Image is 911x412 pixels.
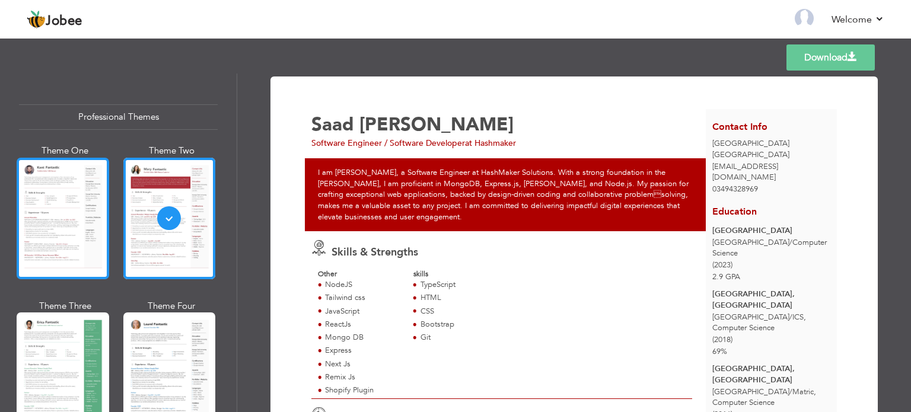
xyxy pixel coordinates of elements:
span: / [789,387,792,397]
div: Tailwind css [325,292,400,304]
div: CSS [421,306,495,317]
span: Saad [311,112,354,137]
a: Welcome [832,12,884,27]
span: [GEOGRAPHIC_DATA] [712,149,789,160]
div: [GEOGRAPHIC_DATA] [712,225,830,237]
span: / [789,312,792,322]
div: Remix Js [325,372,400,383]
span: at Hashmaker [465,138,516,149]
span: 69% [712,346,727,357]
span: [GEOGRAPHIC_DATA] ICS, Computer Science [712,312,806,334]
div: Express [325,345,400,356]
div: Next Js [325,359,400,370]
span: (2018) [712,334,732,345]
span: Software Engineer / Software Developer [311,138,465,149]
span: Skills & Strengths [332,245,418,260]
a: Jobee [27,10,82,29]
span: [PERSON_NAME] [359,112,514,137]
span: Jobee [46,15,82,28]
span: 2.9 GPA [712,272,740,282]
span: [GEOGRAPHIC_DATA] [712,138,789,149]
span: [GEOGRAPHIC_DATA] Computer Science [712,237,827,259]
div: Professional Themes [19,104,218,130]
div: Theme Four [126,300,218,312]
div: Theme Two [126,145,218,157]
div: skills [413,269,495,279]
div: Shopify Plugin [325,385,400,396]
span: [EMAIL_ADDRESS][DOMAIN_NAME] [712,161,778,183]
div: TypeScript [421,279,495,290]
div: Theme One [19,145,112,157]
div: NodeJS [325,279,400,290]
div: I am [PERSON_NAME], a Software Engineer at HashMaker Solutions. With a strong foundation in the [... [305,158,712,231]
div: ReactJs [325,319,400,330]
div: Mongo DB [325,332,400,343]
div: Other [318,269,400,279]
div: [GEOGRAPHIC_DATA], [GEOGRAPHIC_DATA] [712,363,830,385]
div: Theme Three [19,300,112,312]
span: Education [712,205,757,218]
span: / [789,237,792,248]
img: Profile Img [795,9,814,28]
div: Bootstrap [421,319,495,330]
div: HTML [421,292,495,304]
div: [GEOGRAPHIC_DATA],[GEOGRAPHIC_DATA] [712,289,830,311]
div: JavaScript [325,306,400,317]
div: Git [421,332,495,343]
span: Contact Info [712,120,767,133]
span: 03494328969 [712,184,758,194]
span: [GEOGRAPHIC_DATA] Matric, Computer Science [712,387,816,408]
a: Download [786,44,875,71]
img: jobee.io [27,10,46,29]
span: (2023) [712,260,732,270]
